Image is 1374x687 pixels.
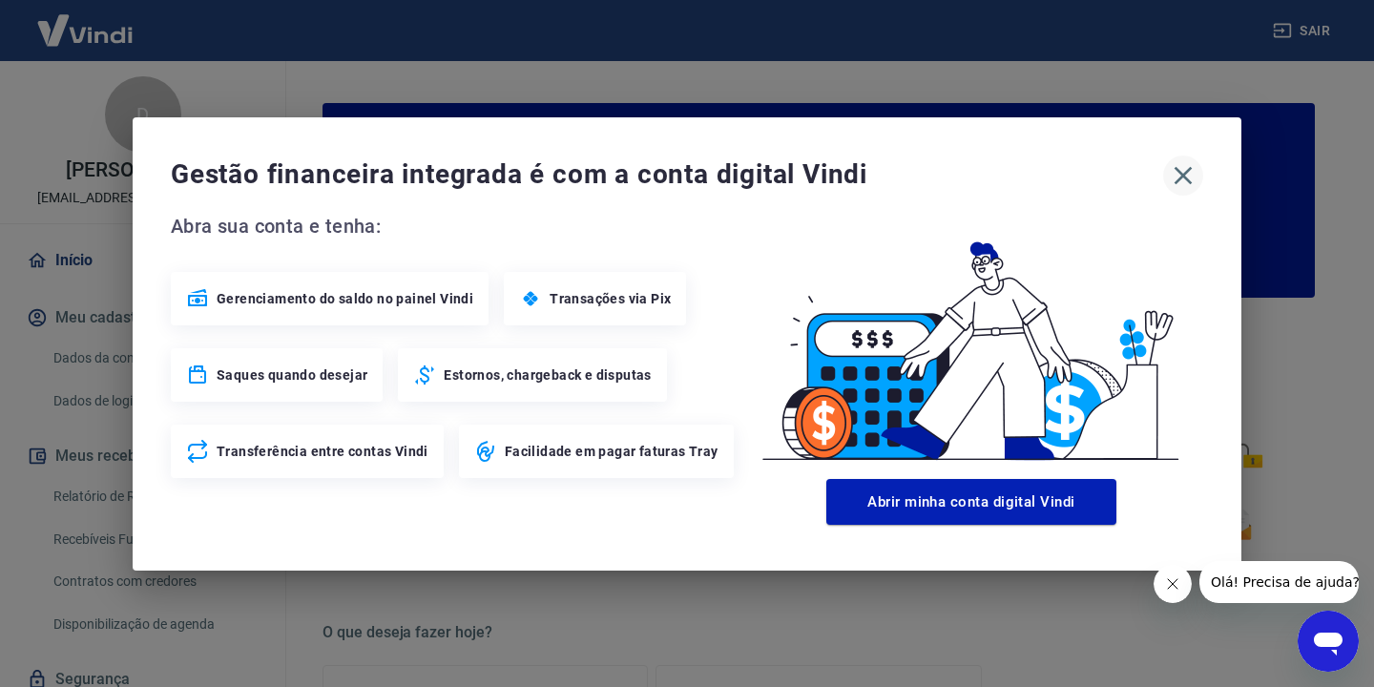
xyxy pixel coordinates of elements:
span: Olá! Precisa de ajuda? [11,13,160,29]
span: Facilidade em pagar faturas Tray [505,442,718,461]
span: Gestão financeira integrada é com a conta digital Vindi [171,156,1163,194]
iframe: Mensagem da empresa [1199,561,1359,603]
iframe: Fechar mensagem [1154,565,1192,603]
span: Gerenciamento do saldo no painel Vindi [217,289,473,308]
span: Abra sua conta e tenha: [171,211,739,241]
span: Saques quando desejar [217,365,367,385]
iframe: Botão para abrir a janela de mensagens [1298,611,1359,672]
span: Transferência entre contas Vindi [217,442,428,461]
span: Estornos, chargeback e disputas [444,365,651,385]
img: Good Billing [739,211,1203,471]
span: Transações via Pix [550,289,671,308]
button: Abrir minha conta digital Vindi [826,479,1116,525]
